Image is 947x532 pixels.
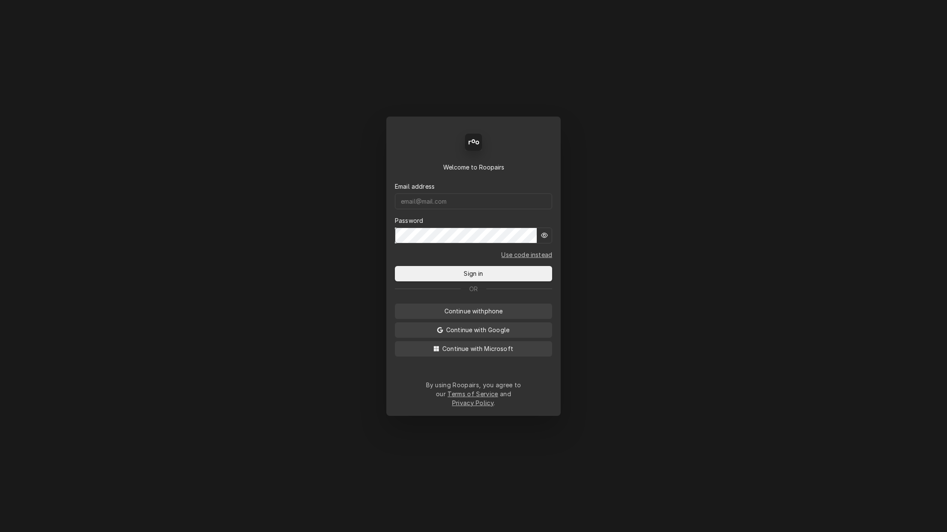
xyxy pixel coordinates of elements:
div: Welcome to Roopairs [395,163,552,172]
button: Continue with Google [395,322,552,338]
button: Continue withphone [395,304,552,319]
button: Sign in [395,266,552,281]
span: Continue with Microsoft [441,344,515,353]
a: Go to Email and code form [501,250,552,259]
span: Sign in [462,269,485,278]
a: Privacy Policy [452,399,494,406]
div: By using Roopairs, you agree to our and . [426,380,521,407]
input: email@mail.com [395,193,552,209]
span: Continue with phone [443,307,505,316]
div: Or [395,284,552,293]
button: Continue with Microsoft [395,341,552,357]
label: Password [395,216,423,225]
span: Continue with Google [444,325,511,334]
label: Email address [395,182,435,191]
a: Terms of Service [447,390,498,398]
